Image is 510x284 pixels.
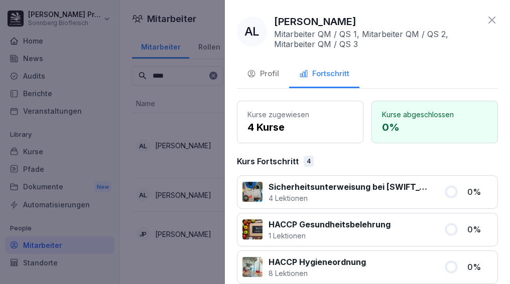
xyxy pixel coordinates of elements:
div: Fortschritt [299,68,349,80]
p: HACCP Gesundheitsbelehrung [269,218,391,230]
div: Profil [247,68,279,80]
p: Sicherheitsunterweisung bei [SWIFT_CODE] [269,181,432,193]
p: Mitarbeiter QM / QS 1, Mitarbeiter QM / QS 2, Mitarbeiter QM / QS 3 [274,29,481,49]
p: Kurs Fortschritt [237,155,299,167]
button: Fortschritt [289,61,359,88]
p: [PERSON_NAME] [274,14,356,29]
div: 4 [304,156,314,167]
button: Profil [237,61,289,88]
p: 4 Kurse [247,120,353,135]
p: 0 % [467,223,492,235]
p: Kurse zugewiesen [247,109,353,120]
p: 0 % [467,186,492,198]
p: 0 % [467,261,492,273]
p: 8 Lektionen [269,268,366,278]
p: Kurse abgeschlossen [382,109,487,120]
div: AL [237,17,267,47]
p: 0 % [382,120,487,135]
p: 1 Lektionen [269,230,391,241]
p: HACCP Hygieneordnung [269,256,366,268]
p: 4 Lektionen [269,193,432,203]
